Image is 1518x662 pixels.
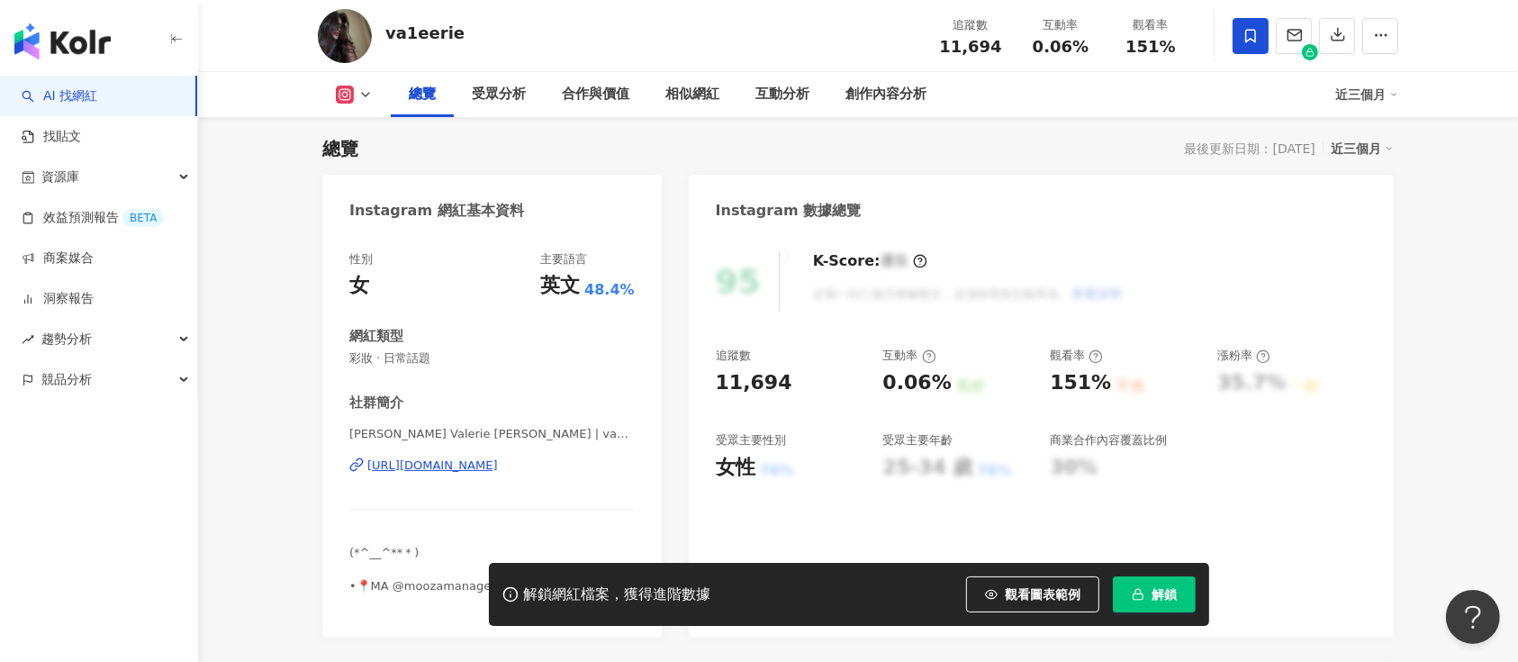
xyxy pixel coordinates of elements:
a: 效益預測報告BETA [22,209,164,227]
div: 觀看率 [1116,16,1185,34]
span: (*^__^**＊) ⠀ •📍MA @moozamanagement • SH @qlmodels_mgmt ⠀ MAIL | [EMAIL_ADDRESS][DOMAIN_NAME] # [349,546,607,641]
div: 性別 [349,251,373,268]
div: 受眾主要年齡 [882,432,953,449]
div: 最後更新日期：[DATE] [1185,141,1315,156]
a: [URL][DOMAIN_NAME] [349,458,635,474]
div: 總覽 [409,84,436,105]
div: 合作與價值 [562,84,629,105]
a: 找貼文 [22,128,81,146]
button: 觀看圖表範例 [966,576,1099,612]
a: 洞察報告 [22,290,94,308]
div: 互動分析 [755,84,809,105]
span: 觀看圖表範例 [1005,587,1080,602]
span: 資源庫 [41,157,79,197]
span: 競品分析 [41,359,92,400]
span: rise [22,333,34,346]
img: logo [14,23,111,59]
div: 近三個月 [1331,137,1394,160]
div: va1eerie [385,22,465,44]
div: 追蹤數 [936,16,1005,34]
div: 追蹤數 [716,348,751,364]
div: 近三個月 [1335,80,1398,109]
span: [PERSON_NAME] Valerie [PERSON_NAME] | va1eerie [349,426,635,442]
span: 0.06% [1033,38,1089,56]
a: searchAI 找網紅 [22,87,97,105]
div: 0.06% [882,369,951,397]
span: 趨勢分析 [41,319,92,359]
a: 商案媒合 [22,249,94,268]
button: 解鎖 [1113,576,1196,612]
div: 社群簡介 [349,394,403,413]
div: 受眾分析 [472,84,526,105]
div: 解鎖網紅檔案，獲得進階數據 [523,585,710,604]
div: 11,694 [716,369,792,397]
div: 英文 [540,272,580,300]
div: Instagram 數據總覽 [716,201,862,221]
span: 彩妝 · 日常話題 [349,350,635,367]
span: 解鎖 [1152,587,1177,602]
div: 女性 [716,454,755,482]
div: 商業合作內容覆蓋比例 [1050,432,1167,449]
div: 網紅類型 [349,327,403,346]
img: KOL Avatar [318,9,372,63]
div: 互動率 [1026,16,1095,34]
div: 受眾主要性別 [716,432,786,449]
div: 觀看率 [1050,348,1103,364]
div: 相似網紅 [665,84,719,105]
div: 互動率 [882,348,935,364]
span: 48.4% [584,280,635,300]
div: 女 [349,272,369,300]
div: K-Score : [813,251,927,271]
div: 主要語言 [540,251,587,268]
div: 總覽 [322,136,358,161]
span: 11,694 [939,37,1001,56]
div: 151% [1050,369,1111,397]
span: 151% [1125,38,1176,56]
div: Instagram 網紅基本資料 [349,201,524,221]
div: [URL][DOMAIN_NAME] [367,458,498,474]
div: 漲粉率 [1217,348,1270,364]
div: 創作內容分析 [845,84,926,105]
